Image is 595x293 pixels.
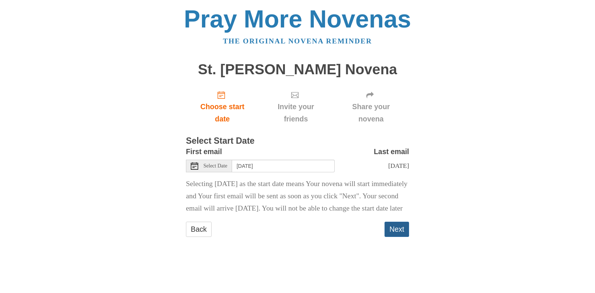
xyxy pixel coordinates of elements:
span: Select Date [203,163,227,169]
label: First email [186,146,222,158]
button: Next [385,222,409,237]
input: Use the arrow keys to pick a date [232,160,335,172]
div: Click "Next" to confirm your start date first. [333,85,409,129]
div: Click "Next" to confirm your start date first. [259,85,333,129]
span: Choose start date [193,101,251,125]
a: Back [186,222,212,237]
span: [DATE] [388,162,409,169]
a: The original novena reminder [223,37,372,45]
h3: Select Start Date [186,136,409,146]
a: Pray More Novenas [184,5,411,33]
span: Share your novena [340,101,402,125]
a: Choose start date [186,85,259,129]
h1: St. [PERSON_NAME] Novena [186,62,409,78]
label: Last email [374,146,409,158]
span: Invite your friends [266,101,325,125]
p: Selecting [DATE] as the start date means Your novena will start immediately and Your first email ... [186,178,409,215]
